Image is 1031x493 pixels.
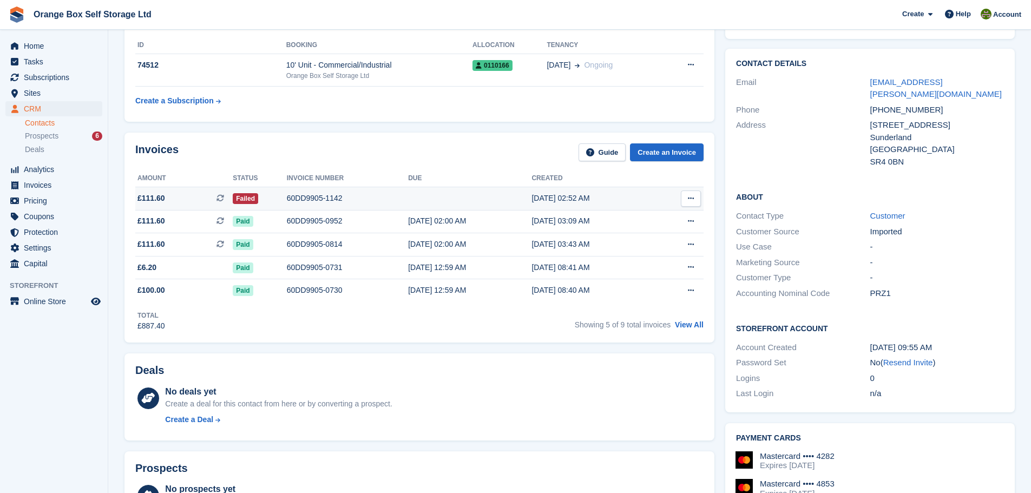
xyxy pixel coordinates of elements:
[736,60,1004,68] h2: Contact Details
[736,119,870,168] div: Address
[287,215,408,227] div: 60DD9905-0952
[736,387,870,400] div: Last Login
[92,132,102,141] div: 6
[286,60,472,71] div: 10' Unit - Commercial/Industrial
[736,241,870,253] div: Use Case
[408,239,531,250] div: [DATE] 02:00 AM
[233,193,258,204] span: Failed
[870,119,1004,132] div: [STREET_ADDRESS]
[287,193,408,204] div: 60DD9905-1142
[287,170,408,187] th: Invoice number
[870,387,1004,400] div: n/a
[575,320,671,329] span: Showing 5 of 9 total invoices
[5,209,102,224] a: menu
[675,320,704,329] a: View All
[736,226,870,238] div: Customer Source
[870,372,1004,385] div: 0
[531,239,655,250] div: [DATE] 03:43 AM
[531,262,655,273] div: [DATE] 08:41 AM
[165,398,392,410] div: Create a deal for this contact from here or by converting a prospect.
[736,104,870,116] div: Phone
[736,323,1004,333] h2: Storefront Account
[24,225,89,240] span: Protection
[24,294,89,309] span: Online Store
[547,37,664,54] th: Tenancy
[870,272,1004,284] div: -
[531,170,655,187] th: Created
[531,215,655,227] div: [DATE] 03:09 AM
[5,193,102,208] a: menu
[5,70,102,85] a: menu
[408,215,531,227] div: [DATE] 02:00 AM
[5,38,102,54] a: menu
[137,320,165,332] div: £887.40
[881,358,936,367] span: ( )
[24,178,89,193] span: Invoices
[760,461,835,470] div: Expires [DATE]
[165,385,392,398] div: No deals yet
[870,226,1004,238] div: Imported
[137,285,165,296] span: £100.00
[870,132,1004,144] div: Sunderland
[24,193,89,208] span: Pricing
[24,240,89,255] span: Settings
[472,60,513,71] span: 0110166
[165,414,392,425] a: Create a Deal
[5,240,102,255] a: menu
[736,372,870,385] div: Logins
[5,54,102,69] a: menu
[233,170,286,187] th: Status
[993,9,1021,20] span: Account
[233,285,253,296] span: Paid
[24,209,89,224] span: Coupons
[25,118,102,128] a: Contacts
[137,215,165,227] span: £111.60
[760,451,835,461] div: Mastercard •••• 4282
[883,358,933,367] a: Resend Invite
[547,60,570,71] span: [DATE]
[870,156,1004,168] div: SR4 0BN
[870,104,1004,116] div: [PHONE_NUMBER]
[137,311,165,320] div: Total
[472,37,547,54] th: Allocation
[584,61,613,69] span: Ongoing
[9,6,25,23] img: stora-icon-8386f47178a22dfd0bd8f6a31ec36ba5ce8667c1dd55bd0f319d3a0aa187defe.svg
[135,95,214,107] div: Create a Subscription
[531,193,655,204] div: [DATE] 02:52 AM
[870,341,1004,354] div: [DATE] 09:55 AM
[135,170,233,187] th: Amount
[137,193,165,204] span: £111.60
[24,162,89,177] span: Analytics
[736,272,870,284] div: Customer Type
[135,364,164,377] h2: Deals
[870,357,1004,369] div: No
[135,143,179,161] h2: Invoices
[579,143,626,161] a: Guide
[25,130,102,142] a: Prospects 6
[5,101,102,116] a: menu
[408,285,531,296] div: [DATE] 12:59 AM
[981,9,991,19] img: Pippa White
[902,9,924,19] span: Create
[135,462,188,475] h2: Prospects
[137,262,156,273] span: £6.20
[736,76,870,101] div: Email
[233,262,253,273] span: Paid
[24,38,89,54] span: Home
[870,211,905,220] a: Customer
[870,77,1002,99] a: [EMAIL_ADDRESS][PERSON_NAME][DOMAIN_NAME]
[870,257,1004,269] div: -
[736,257,870,269] div: Marketing Source
[286,71,472,81] div: Orange Box Self Storage Ltd
[956,9,971,19] span: Help
[736,357,870,369] div: Password Set
[760,479,835,489] div: Mastercard •••• 4853
[287,285,408,296] div: 60DD9905-0730
[24,101,89,116] span: CRM
[408,170,531,187] th: Due
[135,91,221,111] a: Create a Subscription
[736,341,870,354] div: Account Created
[165,414,213,425] div: Create a Deal
[5,256,102,271] a: menu
[25,131,58,141] span: Prospects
